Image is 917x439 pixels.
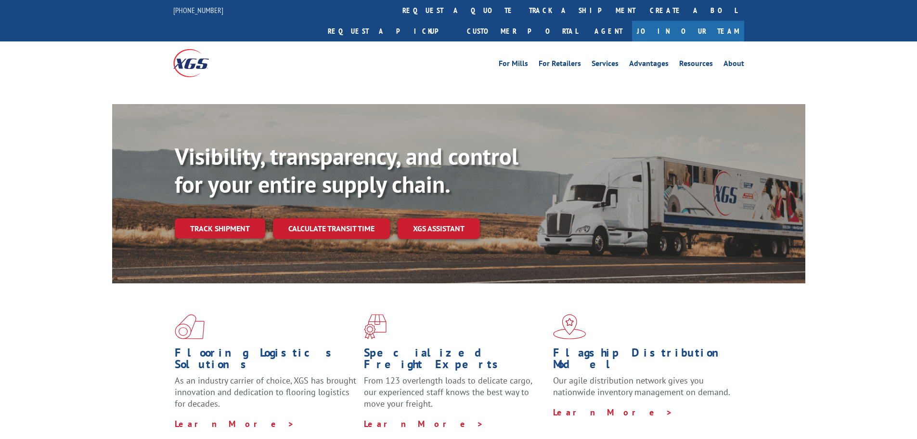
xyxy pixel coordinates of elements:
[175,375,356,409] span: As an industry carrier of choice, XGS has brought innovation and dedication to flooring logistics...
[629,60,669,70] a: Advantages
[364,347,546,375] h1: Specialized Freight Experts
[632,21,744,41] a: Join Our Team
[553,375,730,398] span: Our agile distribution network gives you nationwide inventory management on demand.
[679,60,713,70] a: Resources
[364,314,387,339] img: xgs-icon-focused-on-flooring-red
[321,21,460,41] a: Request a pickup
[723,60,744,70] a: About
[460,21,585,41] a: Customer Portal
[364,375,546,418] p: From 123 overlength loads to delicate cargo, our experienced staff knows the best way to move you...
[175,314,205,339] img: xgs-icon-total-supply-chain-intelligence-red
[553,314,586,339] img: xgs-icon-flagship-distribution-model-red
[175,141,518,199] b: Visibility, transparency, and control for your entire supply chain.
[539,60,581,70] a: For Retailers
[553,347,735,375] h1: Flagship Distribution Model
[175,347,357,375] h1: Flooring Logistics Solutions
[585,21,632,41] a: Agent
[553,407,673,418] a: Learn More >
[175,218,265,239] a: Track shipment
[398,218,480,239] a: XGS ASSISTANT
[173,5,223,15] a: [PHONE_NUMBER]
[499,60,528,70] a: For Mills
[592,60,619,70] a: Services
[175,418,295,429] a: Learn More >
[273,218,390,239] a: Calculate transit time
[364,418,484,429] a: Learn More >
